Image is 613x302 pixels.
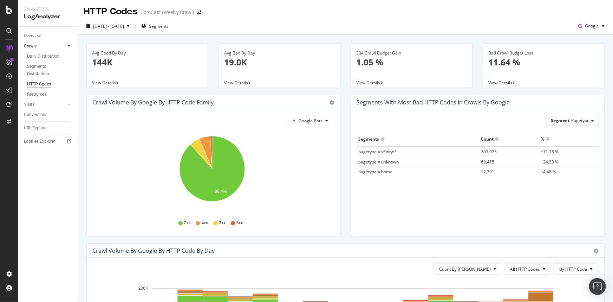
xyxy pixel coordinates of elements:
span: 203,075 [481,149,497,155]
span: All Google Bots [293,118,323,124]
span: Google [585,23,599,29]
a: Conversions [24,111,73,118]
span: 4xx [202,220,208,226]
span: Segments [149,23,169,29]
p: 11.64 % [489,56,599,68]
span: +4.48 % [541,169,556,175]
span: View Details [489,80,513,86]
div: URL Explorer [24,124,48,132]
div: Crawl Volume by google by HTTP Code by Day [92,247,215,254]
span: Count By Day [439,266,491,272]
span: 3xx [219,220,226,226]
p: 144K [92,56,202,68]
div: gear [330,100,334,105]
span: pagetype = unknown [359,159,399,165]
div: Resources [27,91,46,98]
div: arrow-right-arrow-left [197,10,201,15]
span: All HTTP Codes [510,266,540,272]
text: 200K [138,286,148,291]
a: Logfiles Explorer [24,138,73,145]
span: Segment [551,117,569,123]
span: 69,415 [481,159,494,165]
div: Conversions [24,111,47,118]
a: HTTP Codes [27,81,73,88]
text: 88.4% [215,189,227,194]
div: ComCast (Weekly Crawl) [141,9,194,16]
button: All HTTP Codes [504,263,552,275]
button: Segments [138,20,171,32]
button: Google [575,20,607,32]
div: 304 Crawl Budget Gain [357,50,467,56]
div: Visits [24,101,34,108]
div: gear [594,249,599,253]
div: Overview [24,32,41,40]
span: [DATE] - [DATE] [93,23,124,29]
span: +24.33 % [541,159,559,165]
span: Pagetype [571,117,589,123]
a: Resources [27,91,73,98]
span: View Details [92,80,116,86]
div: Daily Distribution [27,53,60,60]
button: [DATE] - [DATE] [84,20,132,32]
div: Bad Crawl Budget Loss [489,50,599,56]
div: Crawls [24,43,37,50]
span: 2xx [184,220,191,226]
a: Crawls [24,43,66,50]
div: Open Intercom Messenger [589,278,606,295]
button: By HTTP Code [553,263,599,275]
span: 5xx [236,220,243,226]
div: Segments Distribution [27,63,66,78]
span: By HTTP Code [559,266,587,272]
div: Analytics [24,6,72,13]
div: Segments with most bad HTTP codes in Crawls by google [357,99,510,106]
div: Crawl Volume by google by HTTP Code Family [92,99,214,106]
div: Avg Bad By Day [224,50,334,56]
div: Count [481,133,494,144]
a: Visits [24,101,66,108]
div: % [541,133,544,144]
p: 1.05 % [357,56,467,68]
div: Avg Good By Day [92,50,202,56]
div: LogAnalyzer [24,13,72,21]
span: 12,791 [481,169,494,175]
button: All Google Bots [287,115,334,126]
a: Daily Distribution [27,53,73,60]
div: HTTP Codes [27,81,51,88]
a: URL Explorer [24,124,73,132]
svg: A chart. [92,132,332,213]
button: Count By [PERSON_NAME] [433,263,502,275]
a: Segments Distribution [27,63,73,78]
div: HTTP Codes [84,6,138,18]
span: View Details [357,80,380,86]
span: +71.18 % [541,149,559,155]
p: 19.0K [224,56,334,68]
span: View Details [224,80,248,86]
div: Segments [359,133,379,144]
a: Overview [24,32,73,40]
span: pagetype = home [359,169,393,175]
span: pagetype = xfinity/* [359,149,397,155]
div: Logfiles Explorer [24,138,55,145]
